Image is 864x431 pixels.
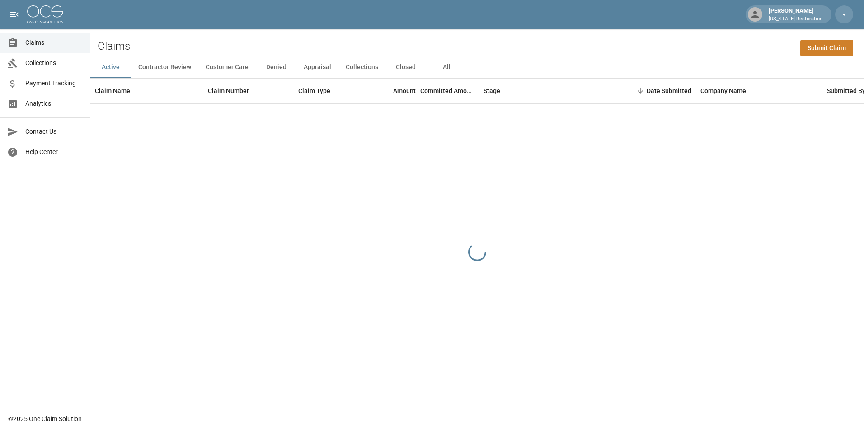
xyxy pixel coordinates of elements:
span: Payment Tracking [25,79,83,88]
div: Committed Amount [420,78,479,103]
span: Collections [25,58,83,68]
div: Claim Type [294,78,362,103]
button: All [426,56,467,78]
img: ocs-logo-white-transparent.png [27,5,63,23]
div: Claim Name [90,78,203,103]
div: Stage [479,78,615,103]
span: Analytics [25,99,83,108]
div: Claim Number [208,78,249,103]
div: [PERSON_NAME] [765,6,826,23]
div: Claim Type [298,78,330,103]
div: Date Submitted [647,78,691,103]
button: Sort [634,84,647,97]
div: Amount [362,78,420,103]
div: © 2025 One Claim Solution [8,414,82,423]
div: Committed Amount [420,78,474,103]
h2: Claims [98,40,130,53]
p: [US_STATE] Restoration [769,15,822,23]
span: Help Center [25,147,83,157]
span: Contact Us [25,127,83,136]
button: Contractor Review [131,56,198,78]
span: Claims [25,38,83,47]
button: Appraisal [296,56,338,78]
div: Stage [484,78,500,103]
div: Company Name [696,78,822,103]
button: Collections [338,56,385,78]
div: Amount [393,78,416,103]
button: Denied [256,56,296,78]
div: dynamic tabs [90,56,864,78]
button: Closed [385,56,426,78]
button: open drawer [5,5,23,23]
div: Claim Name [95,78,130,103]
button: Customer Care [198,56,256,78]
a: Submit Claim [800,40,853,56]
button: Active [90,56,131,78]
div: Company Name [700,78,746,103]
div: Claim Number [203,78,294,103]
div: Date Submitted [615,78,696,103]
